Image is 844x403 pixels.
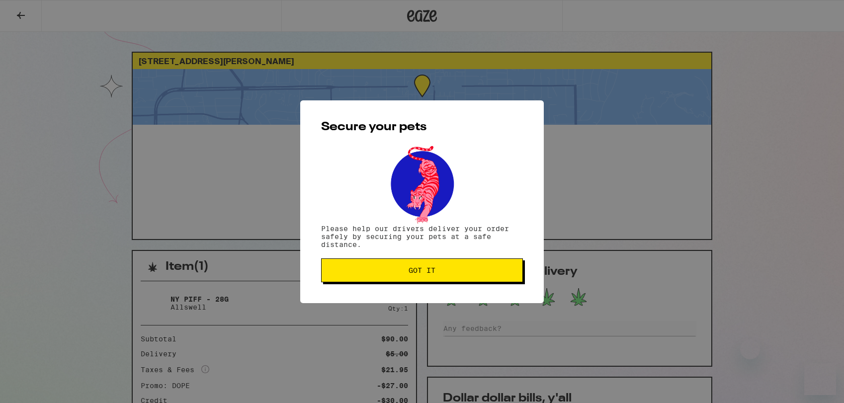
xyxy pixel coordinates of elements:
p: Please help our drivers deliver your order safely by securing your pets at a safe distance. [321,225,523,248]
img: pets [381,143,463,225]
h2: Secure your pets [321,121,523,133]
span: Got it [409,267,435,274]
iframe: Close message [740,339,760,359]
iframe: Button to launch messaging window [804,363,836,395]
button: Got it [321,258,523,282]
